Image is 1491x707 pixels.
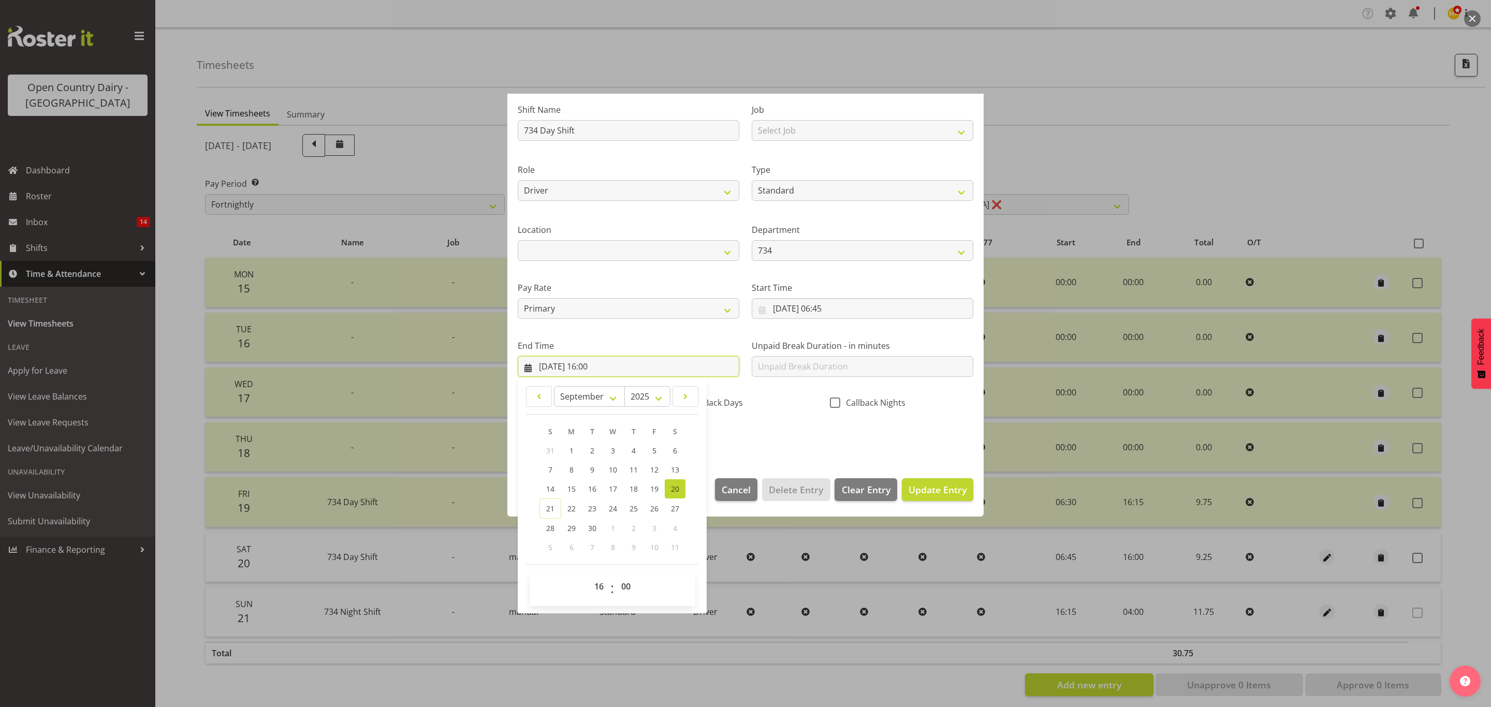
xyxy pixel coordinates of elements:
a: 5 [644,441,665,460]
label: Unpaid Break Duration - in minutes [752,340,973,352]
span: 4 [673,523,677,533]
span: 8 [611,542,615,552]
label: End Time [518,340,739,352]
button: Cancel [715,478,757,501]
span: 14 [546,484,554,494]
span: 20 [671,484,679,494]
span: S [548,426,552,436]
label: Type [752,164,973,176]
span: 30 [588,523,596,533]
a: 19 [644,479,665,498]
a: 12 [644,460,665,479]
span: 11 [630,465,638,475]
a: 15 [561,479,582,498]
a: 2 [582,441,603,460]
label: Start Time [752,282,973,294]
span: : [610,576,614,602]
label: Shift Name [518,104,739,116]
span: 18 [630,484,638,494]
span: 3 [652,523,656,533]
a: 13 [665,460,685,479]
span: 9 [632,542,636,552]
span: T [632,426,636,436]
span: 2 [590,446,594,455]
span: 6 [569,542,574,552]
a: 11 [623,460,644,479]
span: 1 [611,523,615,533]
span: 22 [567,504,576,513]
span: 2 [632,523,636,533]
span: 4 [632,446,636,455]
a: 30 [582,519,603,538]
a: 25 [623,498,644,519]
input: Click to select... [752,298,973,319]
span: 16 [588,484,596,494]
span: 28 [546,523,554,533]
button: Clear Entry [835,478,897,501]
span: 11 [671,542,679,552]
a: 26 [644,498,665,519]
span: 21 [546,504,554,513]
a: 14 [539,479,561,498]
img: help-xxl-2.png [1460,676,1470,686]
label: Role [518,164,739,176]
a: 21 [539,498,561,519]
span: Clear Entry [842,483,890,496]
span: 31 [546,446,554,455]
span: W [609,426,616,436]
span: F [652,426,656,436]
a: 4 [623,441,644,460]
span: T [590,426,594,436]
span: 3 [611,446,615,455]
span: Feedback [1477,329,1486,365]
span: M [568,426,575,436]
span: 23 [588,504,596,513]
span: 7 [590,542,594,552]
span: 1 [569,446,574,455]
span: 24 [609,504,617,513]
span: 12 [650,465,659,475]
span: 26 [650,504,659,513]
button: Update Entry [902,478,973,501]
span: 10 [609,465,617,475]
span: 29 [567,523,576,533]
span: 25 [630,504,638,513]
a: 24 [603,498,623,519]
a: 10 [603,460,623,479]
span: Update Entry [909,483,967,496]
span: 15 [567,484,576,494]
input: Unpaid Break Duration [752,356,973,377]
input: Shift Name [518,120,739,141]
span: Cancel [722,483,751,496]
span: 9 [590,465,594,475]
button: Delete Entry [762,478,830,501]
a: 23 [582,498,603,519]
span: 6 [673,446,677,455]
span: 17 [609,484,617,494]
label: Location [518,224,739,236]
a: 8 [561,460,582,479]
span: 5 [548,542,552,552]
a: 3 [603,441,623,460]
a: 1 [561,441,582,460]
a: 6 [665,441,685,460]
span: 8 [569,465,574,475]
span: 13 [671,465,679,475]
a: 29 [561,519,582,538]
label: Job [752,104,973,116]
button: Feedback - Show survey [1471,318,1491,389]
span: CallBack Days [684,397,743,408]
a: 17 [603,479,623,498]
span: Delete Entry [769,483,823,496]
a: 18 [623,479,644,498]
span: 7 [548,465,552,475]
a: 9 [582,460,603,479]
span: 5 [652,446,656,455]
a: 16 [582,479,603,498]
label: Department [752,224,973,236]
a: 20 [665,479,685,498]
span: S [673,426,677,436]
span: 27 [671,504,679,513]
span: Callback Nights [840,397,905,408]
a: 22 [561,498,582,519]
